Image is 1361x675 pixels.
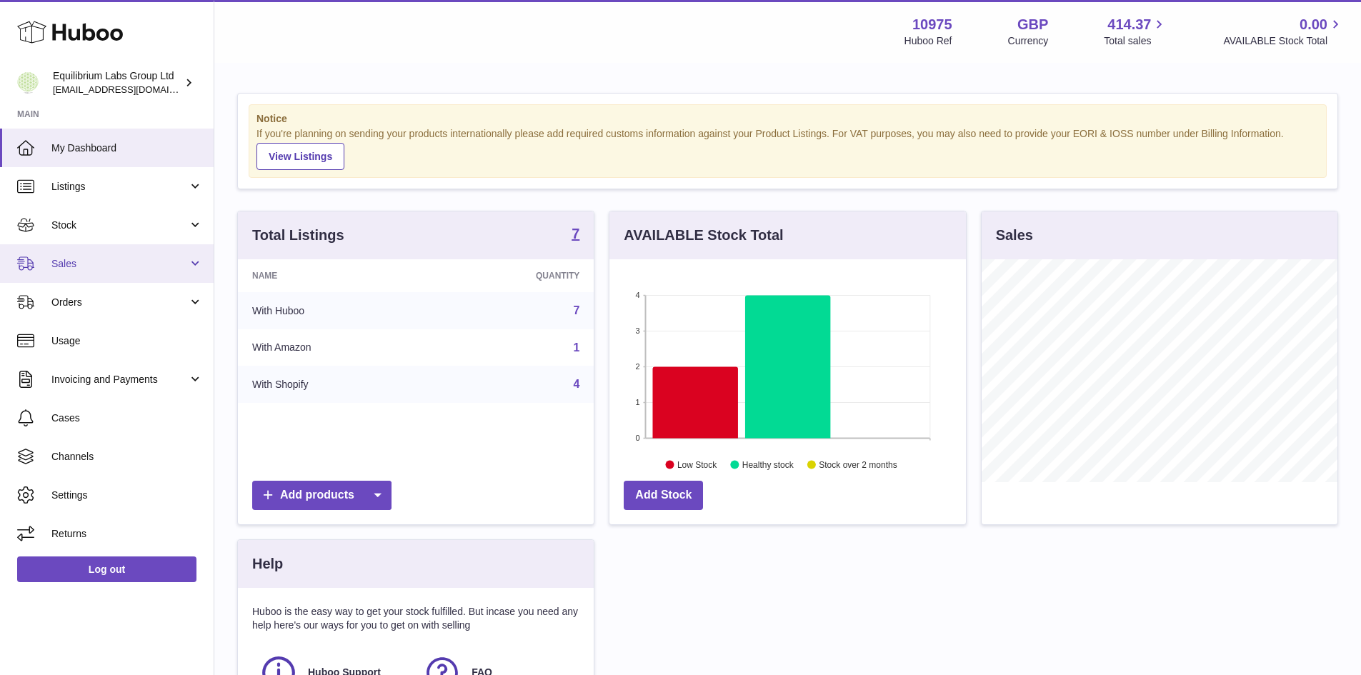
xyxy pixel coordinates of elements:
[624,226,783,245] h3: AVAILABLE Stock Total
[238,292,433,329] td: With Huboo
[238,259,433,292] th: Name
[572,226,579,244] a: 7
[1104,15,1167,48] a: 414.37 Total sales
[1300,15,1327,34] span: 0.00
[573,304,579,316] a: 7
[636,398,640,406] text: 1
[1017,15,1048,34] strong: GBP
[51,334,203,348] span: Usage
[51,219,188,232] span: Stock
[573,341,579,354] a: 1
[912,15,952,34] strong: 10975
[742,459,794,469] text: Healthy stock
[677,459,717,469] text: Low Stock
[573,378,579,390] a: 4
[256,112,1319,126] strong: Notice
[1223,15,1344,48] a: 0.00 AVAILABLE Stock Total
[51,489,203,502] span: Settings
[624,481,703,510] a: Add Stock
[238,366,433,403] td: With Shopify
[636,291,640,299] text: 4
[256,127,1319,170] div: If you're planning on sending your products internationally please add required customs informati...
[819,459,897,469] text: Stock over 2 months
[51,527,203,541] span: Returns
[53,69,181,96] div: Equilibrium Labs Group Ltd
[17,72,39,94] img: huboo@equilibriumlabs.com
[51,411,203,425] span: Cases
[51,296,188,309] span: Orders
[636,362,640,371] text: 2
[51,373,188,386] span: Invoicing and Payments
[636,326,640,335] text: 3
[572,226,579,241] strong: 7
[17,556,196,582] a: Log out
[51,180,188,194] span: Listings
[51,450,203,464] span: Channels
[1107,15,1151,34] span: 414.37
[904,34,952,48] div: Huboo Ref
[1223,34,1344,48] span: AVAILABLE Stock Total
[51,257,188,271] span: Sales
[1008,34,1049,48] div: Currency
[53,84,210,95] span: [EMAIL_ADDRESS][DOMAIN_NAME]
[636,434,640,442] text: 0
[1104,34,1167,48] span: Total sales
[256,143,344,170] a: View Listings
[252,481,392,510] a: Add products
[996,226,1033,245] h3: Sales
[51,141,203,155] span: My Dashboard
[252,554,283,574] h3: Help
[433,259,594,292] th: Quantity
[252,226,344,245] h3: Total Listings
[238,329,433,366] td: With Amazon
[252,605,579,632] p: Huboo is the easy way to get your stock fulfilled. But incase you need any help here's our ways f...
